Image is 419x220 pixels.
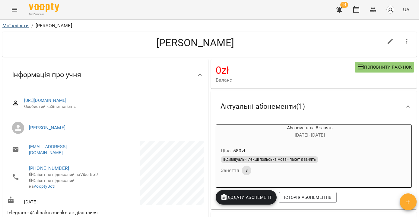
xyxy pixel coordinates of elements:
span: Інформація про учня [12,70,81,79]
span: Поповнити рахунок [357,63,412,71]
button: Додати Абонемент [216,190,277,205]
button: Menu [7,2,22,17]
p: 580 zł [233,147,245,154]
h4: [PERSON_NAME] [7,37,383,49]
div: Абонемент на 8 занять [216,125,404,139]
div: Актуальні абонементи(1) [211,91,417,122]
span: [DATE] - [DATE] [295,132,325,138]
a: Мої клієнти [2,23,29,28]
h6: Заняття [221,166,240,175]
button: Поповнити рахунок [355,62,414,73]
a: VooptyBot [33,184,54,189]
span: Додати Абонемент [221,194,272,201]
p: [PERSON_NAME] [36,22,72,29]
nav: breadcrumb [2,22,417,29]
h6: Ціна [221,147,231,155]
h4: 0 zł [216,64,355,76]
span: Актуальні абонементи ( 1 ) [221,102,305,111]
a: [PERSON_NAME] [29,125,65,131]
span: 8 [242,168,251,173]
span: For Business [29,12,59,16]
span: Індивідуальні лекції польська мова - пакет 8 занять [221,157,318,162]
span: Баланс [216,76,355,84]
a: [PHONE_NUMBER] [29,165,69,171]
li: / [31,22,33,29]
span: Клієнт не підписаний на ! [29,178,75,189]
span: 14 [340,2,348,8]
a: [URL][DOMAIN_NAME] [24,98,67,103]
button: Абонемент на 8 занять[DATE]- [DATE]Ціна580złІндивідуальні лекції польська мова - пакет 8 занятьЗа... [216,125,404,183]
span: Історія абонементів [284,194,332,201]
button: UA [401,4,412,15]
span: Особистий кабінет клієнта [24,104,199,110]
img: Voopty Logo [29,3,59,12]
span: Клієнт не підписаний на ViberBot! [29,172,98,177]
a: [EMAIL_ADDRESS][DOMAIN_NAME] [29,144,99,156]
img: avatar_s.png [386,5,395,14]
span: UA [403,6,409,13]
button: Історія абонементів [279,192,336,203]
div: [DATE] [6,195,105,206]
div: Інформація про учня [2,59,208,90]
